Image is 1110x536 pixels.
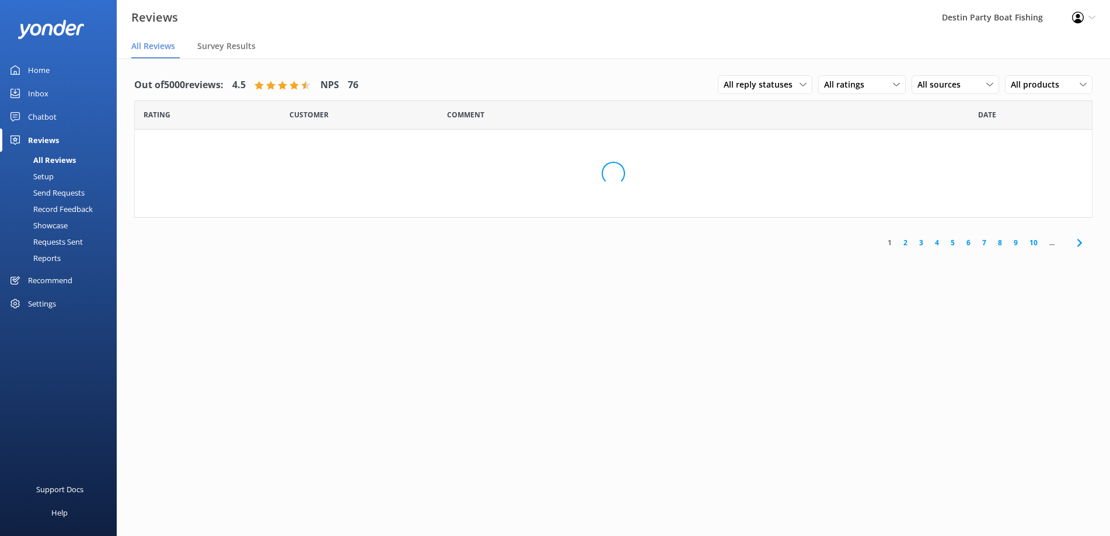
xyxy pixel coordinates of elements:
a: Reports [7,250,117,266]
span: Date [289,109,329,120]
a: 5 [945,237,961,248]
a: 7 [976,237,992,248]
span: All ratings [824,78,871,91]
a: Showcase [7,217,117,234]
span: All reply statuses [724,78,800,91]
div: Chatbot [28,105,57,128]
span: Date [978,109,996,120]
a: 8 [992,237,1008,248]
span: ... [1043,237,1060,248]
a: 3 [913,237,929,248]
a: 2 [898,237,913,248]
h4: Out of 5000 reviews: [134,78,224,93]
a: 6 [961,237,976,248]
div: Requests Sent [7,234,83,250]
a: Requests Sent [7,234,117,250]
a: Send Requests [7,185,117,201]
span: All Reviews [131,40,175,52]
a: 10 [1024,237,1043,248]
div: Inbox [28,82,48,105]
a: 9 [1008,237,1024,248]
div: Support Docs [36,478,83,501]
div: Recommend [28,269,72,292]
div: Record Feedback [7,201,93,217]
h4: 76 [348,78,358,93]
div: Settings [28,292,56,315]
span: Survey Results [197,40,256,52]
a: Record Feedback [7,201,117,217]
div: Reviews [28,128,59,152]
div: Help [51,501,68,524]
div: Setup [7,168,54,185]
div: Reports [7,250,61,266]
h3: Reviews [131,8,178,27]
div: Showcase [7,217,68,234]
a: 4 [929,237,945,248]
a: 1 [882,237,898,248]
a: All Reviews [7,152,117,168]
div: All Reviews [7,152,76,168]
a: Setup [7,168,117,185]
div: Send Requests [7,185,85,201]
h4: NPS [320,78,339,93]
img: yonder-white-logo.png [18,20,85,39]
div: Home [28,58,50,82]
h4: 4.5 [232,78,246,93]
span: All sources [917,78,968,91]
span: All products [1011,78,1066,91]
span: Date [144,109,170,120]
span: Question [447,109,484,120]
